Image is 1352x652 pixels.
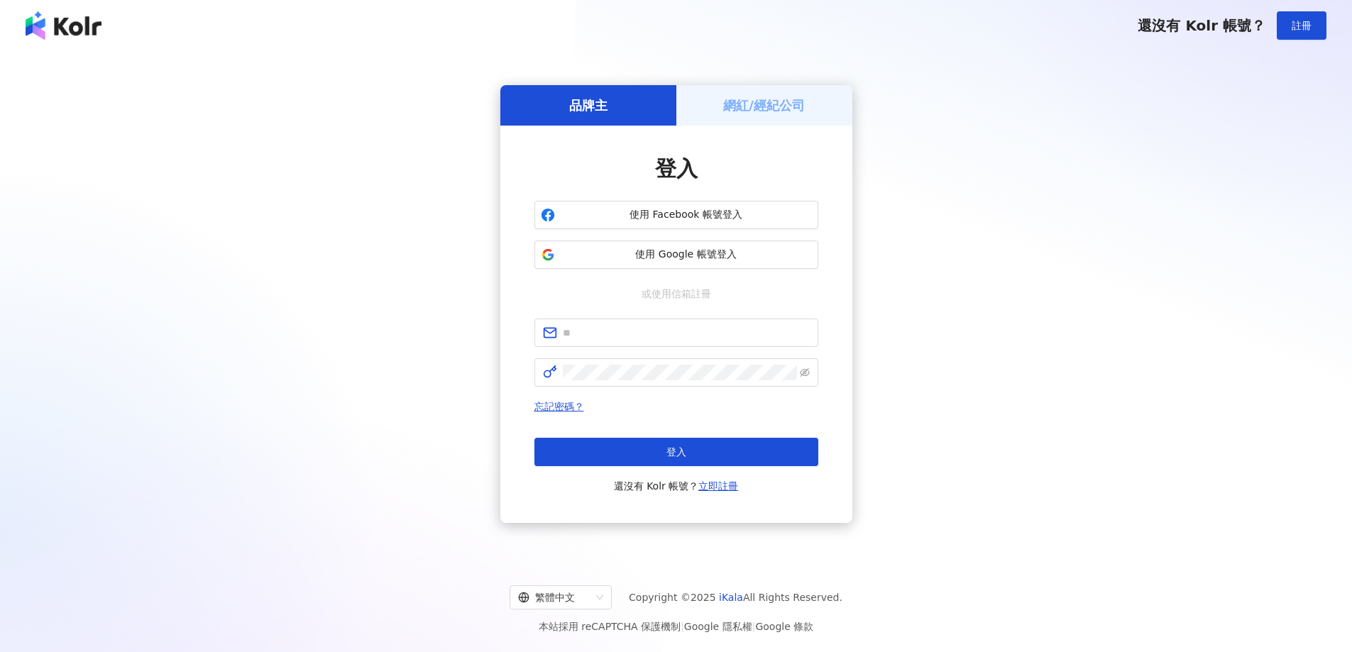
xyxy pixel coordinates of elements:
[1292,20,1312,31] span: 註冊
[534,241,818,269] button: 使用 Google 帳號登入
[655,156,698,181] span: 登入
[1138,17,1265,34] span: 還沒有 Kolr 帳號？
[614,477,739,494] span: 還沒有 Kolr 帳號？
[539,618,813,635] span: 本站採用 reCAPTCHA 保護機制
[561,248,812,262] span: 使用 Google 帳號登入
[755,621,813,632] a: Google 條款
[752,621,756,632] span: |
[684,621,752,632] a: Google 隱私權
[534,201,818,229] button: 使用 Facebook 帳號登入
[723,96,805,114] h5: 網紅/經紀公司
[1277,11,1326,40] button: 註冊
[534,438,818,466] button: 登入
[518,586,590,609] div: 繁體中文
[698,480,738,492] a: 立即註冊
[534,401,584,412] a: 忘記密碼？
[569,96,608,114] h5: 品牌主
[629,589,842,606] span: Copyright © 2025 All Rights Reserved.
[26,11,101,40] img: logo
[681,621,684,632] span: |
[719,592,743,603] a: iKala
[632,286,721,302] span: 或使用信箱註冊
[561,208,812,222] span: 使用 Facebook 帳號登入
[666,446,686,458] span: 登入
[800,368,810,377] span: eye-invisible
